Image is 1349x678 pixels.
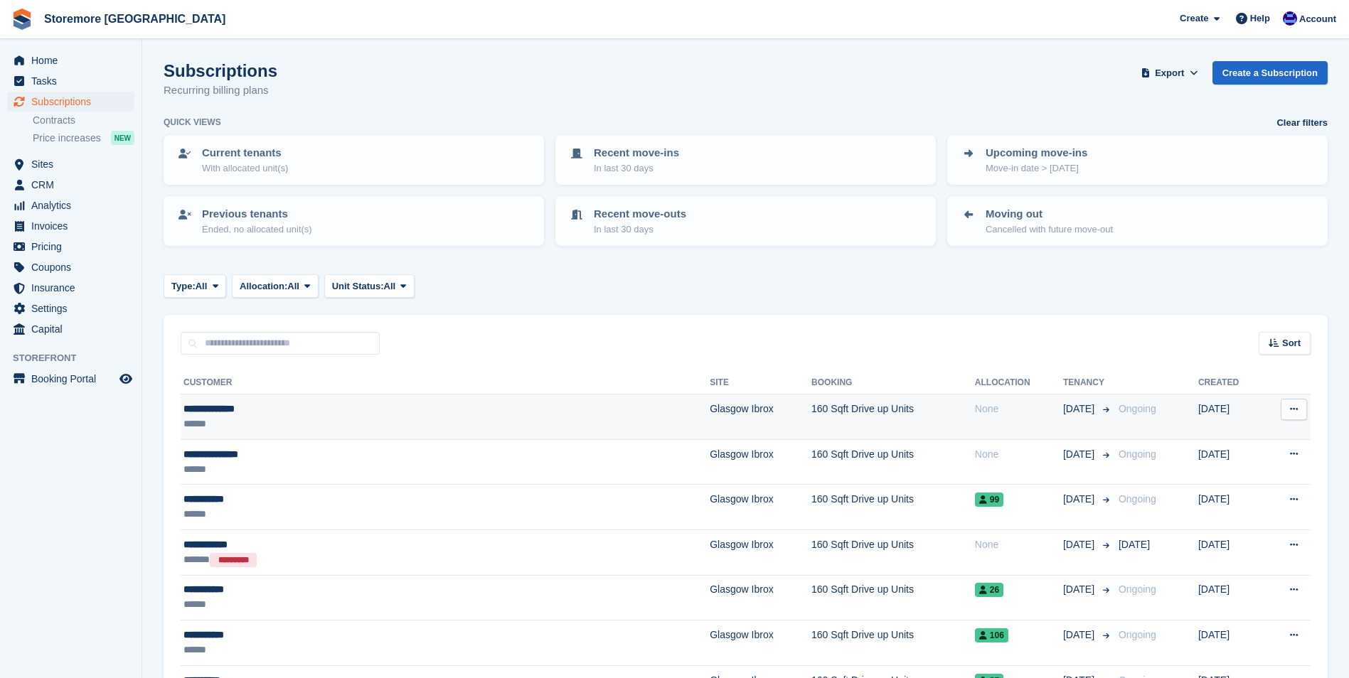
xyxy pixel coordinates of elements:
[324,274,415,298] button: Unit Status: All
[165,136,543,183] a: Current tenants With allocated unit(s)
[240,279,287,294] span: Allocation:
[164,274,226,298] button: Type: All
[164,61,277,80] h1: Subscriptions
[117,370,134,387] a: Preview store
[164,116,221,129] h6: Quick views
[171,279,196,294] span: Type:
[811,529,975,575] td: 160 Sqft Drive up Units
[1063,537,1097,552] span: [DATE]
[986,206,1113,222] p: Moving out
[1119,629,1156,640] span: Ongoing
[811,485,975,530] td: 160 Sqft Drive up Units
[31,278,117,298] span: Insurance
[710,575,811,620] td: Glasgow Ibrox
[31,216,117,236] span: Invoices
[811,372,975,394] th: Booking
[31,298,117,318] span: Settings
[7,195,134,215] a: menu
[557,198,934,244] a: Recent move-outs In last 30 days
[1198,372,1263,394] th: Created
[7,319,134,339] a: menu
[1119,493,1156,505] span: Ongoing
[7,71,134,91] a: menu
[31,50,117,70] span: Home
[33,130,134,146] a: Price increases NEW
[949,136,1326,183] a: Upcoming move-ins Move-in date > [DATE]
[975,402,1063,416] div: None
[332,279,384,294] span: Unit Status:
[1212,61,1328,85] a: Create a Subscription
[811,394,975,440] td: 160 Sqft Drive up Units
[1198,620,1263,666] td: [DATE]
[165,198,543,244] a: Previous tenants Ended, no allocated unit(s)
[1063,402,1097,416] span: [DATE]
[202,206,312,222] p: Previous tenants
[31,369,117,389] span: Booking Portal
[287,279,299,294] span: All
[13,351,142,365] span: Storefront
[1139,61,1201,85] button: Export
[1198,439,1263,485] td: [DATE]
[7,50,134,70] a: menu
[1063,372,1113,394] th: Tenancy
[1299,12,1336,26] span: Account
[975,537,1063,552] div: None
[986,222,1113,237] p: Cancelled with future move-out
[1282,336,1301,350] span: Sort
[31,237,117,257] span: Pricing
[111,131,134,145] div: NEW
[975,447,1063,462] div: None
[811,620,975,666] td: 160 Sqft Drive up Units
[202,145,288,161] p: Current tenants
[7,298,134,318] a: menu
[1063,582,1097,597] span: [DATE]
[7,92,134,112] a: menu
[164,82,277,99] p: Recurring billing plans
[7,154,134,174] a: menu
[557,136,934,183] a: Recent move-ins In last 30 days
[181,372,710,394] th: Customer
[975,372,1063,394] th: Allocation
[710,439,811,485] td: Glasgow Ibrox
[33,131,101,145] span: Price increases
[710,394,811,440] td: Glasgow Ibrox
[1063,447,1097,462] span: [DATE]
[31,319,117,339] span: Capital
[196,279,208,294] span: All
[949,198,1326,244] a: Moving out Cancelled with future move-out
[7,257,134,277] a: menu
[232,274,319,298] button: Allocation: All
[11,9,33,30] img: stora-icon-8386f47178a22dfd0bd8f6a31ec36ba5ce8667c1dd55bd0f319d3a0aa187defe.svg
[31,195,117,215] span: Analytics
[1155,66,1184,80] span: Export
[594,145,679,161] p: Recent move-ins
[1119,583,1156,595] span: Ongoing
[31,71,117,91] span: Tasks
[710,620,811,666] td: Glasgow Ibrox
[1119,448,1156,460] span: Ongoing
[38,7,231,31] a: Storemore [GEOGRAPHIC_DATA]
[594,222,686,237] p: In last 30 days
[1063,628,1097,642] span: [DATE]
[975,493,1003,507] span: 99
[7,369,134,389] a: menu
[1119,539,1150,550] span: [DATE]
[1198,394,1263,440] td: [DATE]
[1198,485,1263,530] td: [DATE]
[31,154,117,174] span: Sites
[710,372,811,394] th: Site
[7,175,134,195] a: menu
[31,257,117,277] span: Coupons
[1250,11,1270,26] span: Help
[1198,529,1263,575] td: [DATE]
[1063,492,1097,507] span: [DATE]
[811,575,975,620] td: 160 Sqft Drive up Units
[710,529,811,575] td: Glasgow Ibrox
[31,92,117,112] span: Subscriptions
[975,628,1008,642] span: 106
[202,161,288,176] p: With allocated unit(s)
[594,161,679,176] p: In last 30 days
[594,206,686,222] p: Recent move-outs
[1119,403,1156,414] span: Ongoing
[986,145,1087,161] p: Upcoming move-ins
